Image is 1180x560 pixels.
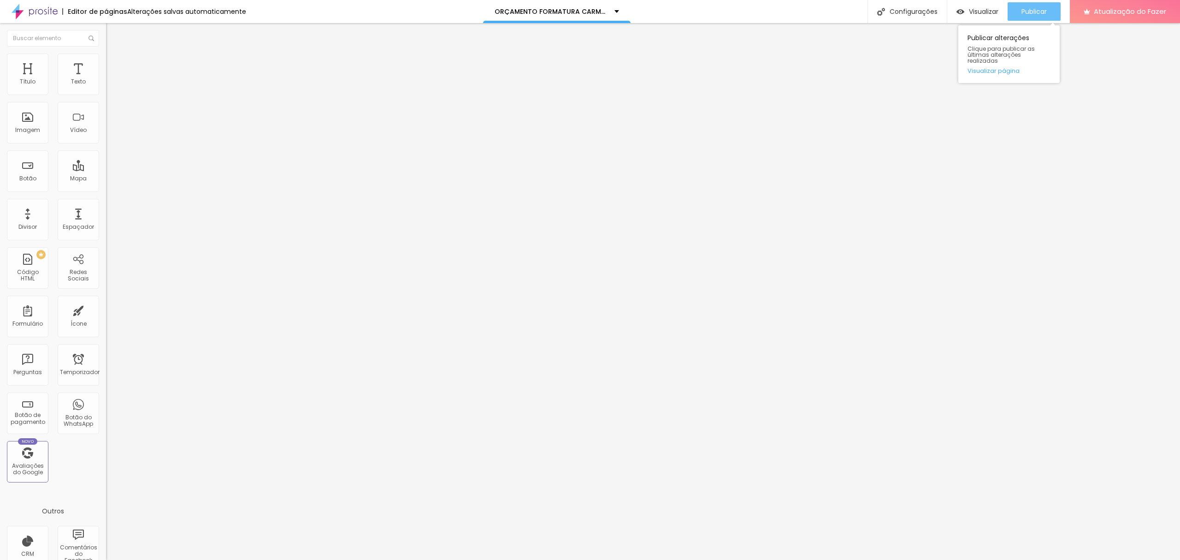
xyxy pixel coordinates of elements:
[877,8,885,16] img: Ícone
[968,33,1029,42] font: Publicar alterações
[968,45,1035,65] font: Clique para publicar as últimas alterações realizadas
[71,320,87,328] font: Ícone
[17,268,39,282] font: Código HTML
[42,506,64,516] font: Outros
[20,77,35,85] font: Título
[68,7,127,16] font: Editor de páginas
[13,368,42,376] font: Perguntas
[969,7,998,16] font: Visualizar
[947,2,1008,21] button: Visualizar
[968,68,1050,74] a: Visualizar página
[127,8,246,15] div: Alterações salvas automaticamente
[956,8,964,16] img: view-1.svg
[1094,6,1166,16] font: Atualização do Fazer
[12,320,43,328] font: Formulário
[70,174,87,182] font: Mapa
[63,223,94,231] font: Espaçador
[1021,7,1047,16] font: Publicar
[88,36,94,41] img: Ícone
[70,126,87,134] font: Vídeo
[11,411,45,425] font: Botão de pagamento
[15,126,40,134] font: Imagem
[890,7,938,16] font: Configurações
[1008,2,1061,21] button: Publicar
[19,174,36,182] font: Botão
[495,7,625,16] font: ORÇAMENTO FORMATURA CARMO 2025
[71,77,86,85] font: Texto
[18,223,37,231] font: Divisor
[21,550,34,558] font: CRM
[22,439,34,444] font: Novo
[106,23,1180,560] iframe: Editor
[64,413,93,428] font: Botão do WhatsApp
[7,30,99,47] input: Buscar elemento
[12,462,44,476] font: Avaliações do Google
[968,66,1020,75] font: Visualizar página
[60,368,100,376] font: Temporizador
[68,268,89,282] font: Redes Sociais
